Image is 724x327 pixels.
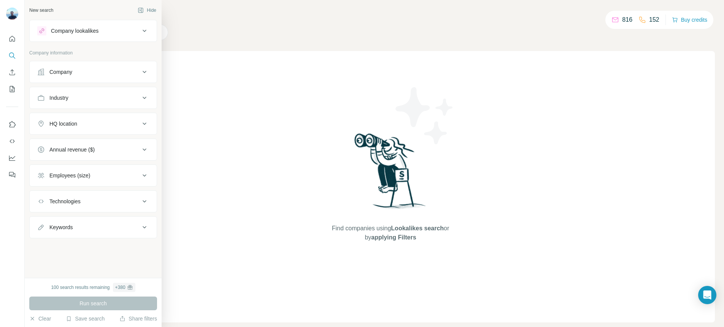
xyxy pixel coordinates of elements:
[51,283,135,292] div: 100 search results remaining
[30,89,157,107] button: Industry
[391,225,444,231] span: Lookalikes search
[6,82,18,96] button: My lists
[371,234,416,241] span: applying Filters
[6,168,18,182] button: Feedback
[698,286,716,304] div: Open Intercom Messenger
[30,166,157,185] button: Employees (size)
[29,7,53,14] div: New search
[6,118,18,131] button: Use Surfe on LinkedIn
[119,315,157,322] button: Share filters
[30,192,157,211] button: Technologies
[66,315,105,322] button: Save search
[649,15,659,24] p: 152
[49,120,77,128] div: HQ location
[49,146,95,153] div: Annual revenue ($)
[6,32,18,46] button: Quick start
[6,8,18,20] img: Avatar
[6,151,18,165] button: Dashboard
[391,81,459,150] img: Surfe Illustration - Stars
[351,131,430,216] img: Surfe Illustration - Woman searching with binoculars
[51,27,98,35] div: Company lookalikes
[66,9,715,20] h4: Search
[30,218,157,236] button: Keywords
[49,223,73,231] div: Keywords
[30,140,157,159] button: Annual revenue ($)
[49,94,68,102] div: Industry
[29,49,157,56] p: Company information
[30,115,157,133] button: HQ location
[6,134,18,148] button: Use Surfe API
[30,63,157,81] button: Company
[115,284,125,291] div: + 380
[30,22,157,40] button: Company lookalikes
[49,68,72,76] div: Company
[49,198,81,205] div: Technologies
[29,315,51,322] button: Clear
[6,49,18,62] button: Search
[672,14,707,25] button: Buy credits
[622,15,632,24] p: 816
[132,5,162,16] button: Hide
[6,65,18,79] button: Enrich CSV
[330,224,451,242] span: Find companies using or by
[49,172,90,179] div: Employees (size)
